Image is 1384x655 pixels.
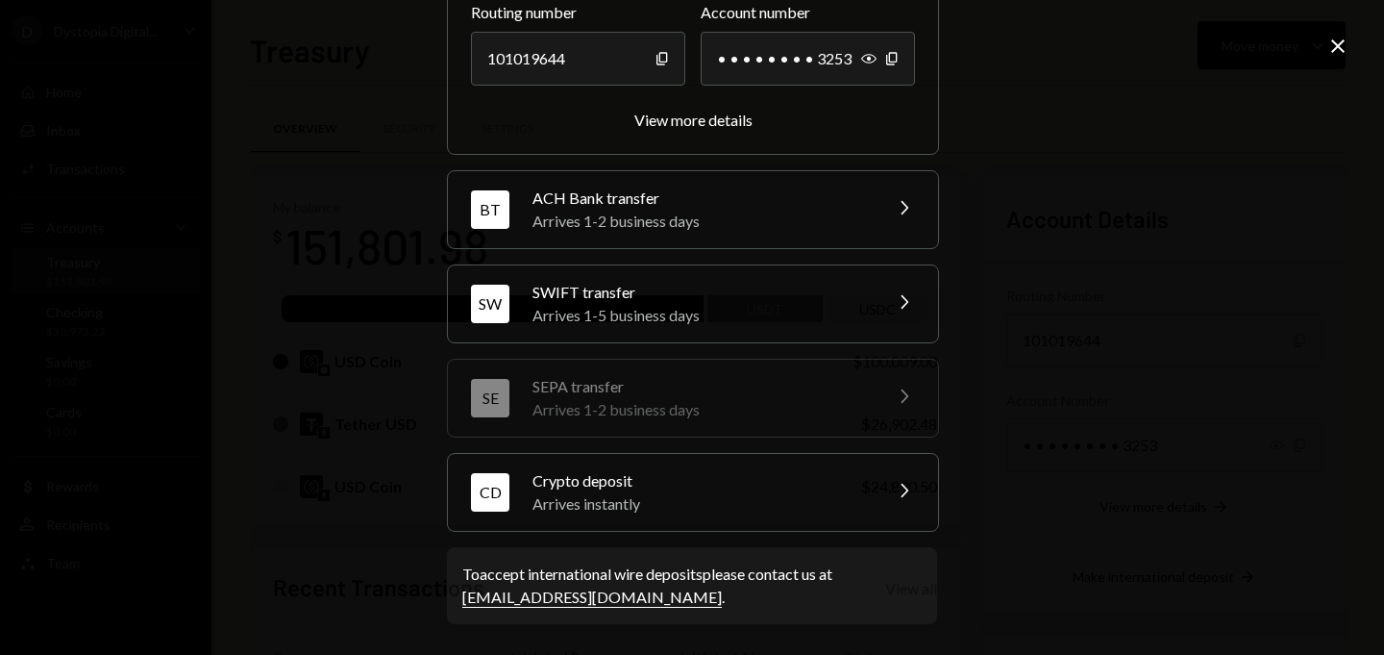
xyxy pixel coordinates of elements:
[532,398,869,421] div: Arrives 1-2 business days
[448,171,938,248] button: BTACH Bank transferArrives 1-2 business days
[471,32,685,86] div: 101019644
[471,190,509,229] div: BT
[462,563,922,609] div: To accept international wire deposits please contact us at .
[471,1,685,24] label: Routing number
[448,360,938,437] button: SESEPA transferArrives 1-2 business days
[471,473,509,512] div: CD
[532,210,869,233] div: Arrives 1-2 business days
[448,454,938,531] button: CDCrypto depositArrives instantly
[532,469,869,492] div: Crypto deposit
[448,265,938,342] button: SWSWIFT transferArrives 1-5 business days
[471,285,509,323] div: SW
[532,375,869,398] div: SEPA transfer
[701,32,915,86] div: • • • • • • • • 3253
[634,111,753,129] div: View more details
[532,281,869,304] div: SWIFT transfer
[634,111,753,131] button: View more details
[471,379,509,417] div: SE
[532,492,869,516] div: Arrives instantly
[532,304,869,327] div: Arrives 1-5 business days
[701,1,915,24] label: Account number
[532,187,869,210] div: ACH Bank transfer
[462,588,722,608] a: [EMAIL_ADDRESS][DOMAIN_NAME]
